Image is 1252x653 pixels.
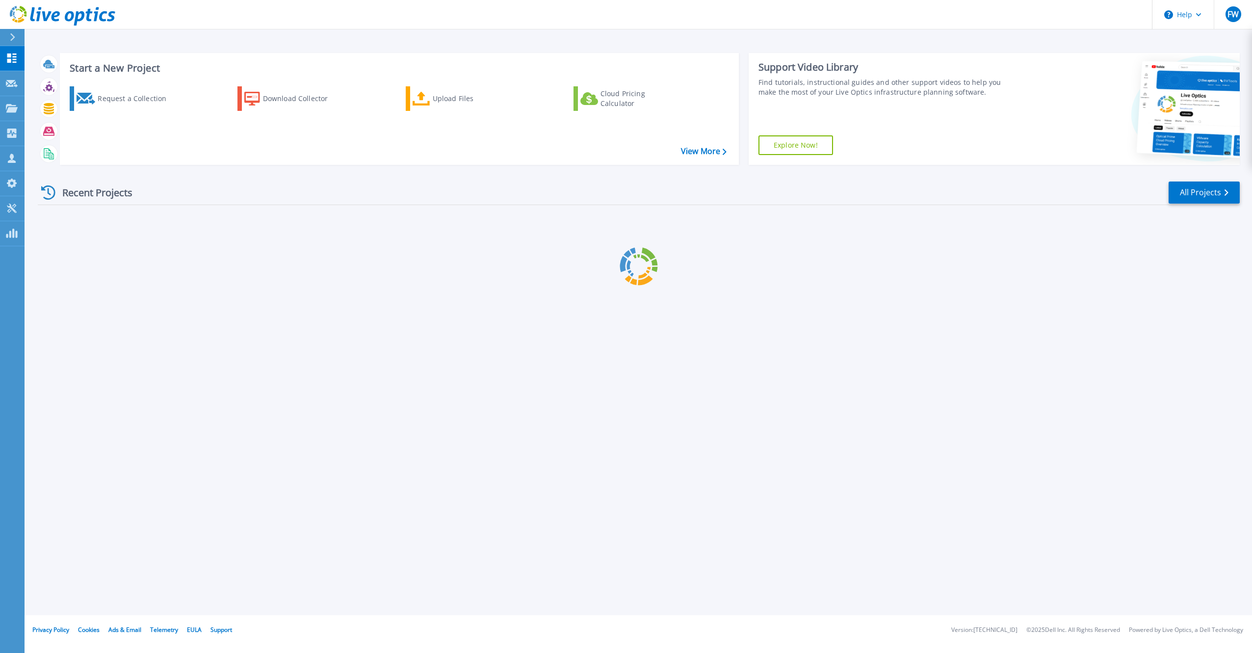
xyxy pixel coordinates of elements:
[1169,182,1240,204] a: All Projects
[150,626,178,634] a: Telemetry
[758,135,833,155] a: Explore Now!
[108,626,141,634] a: Ads & Email
[1129,627,1243,633] li: Powered by Live Optics, a Dell Technology
[70,86,179,111] a: Request a Collection
[70,63,726,74] h3: Start a New Project
[758,78,1012,97] div: Find tutorials, instructional guides and other support videos to help you make the most of your L...
[574,86,683,111] a: Cloud Pricing Calculator
[32,626,69,634] a: Privacy Policy
[1227,10,1239,18] span: FW
[600,89,679,108] div: Cloud Pricing Calculator
[263,89,341,108] div: Download Collector
[237,86,347,111] a: Download Collector
[433,89,511,108] div: Upload Files
[210,626,232,634] a: Support
[78,626,100,634] a: Cookies
[1026,627,1120,633] li: © 2025 Dell Inc. All Rights Reserved
[758,61,1012,74] div: Support Video Library
[98,89,176,108] div: Request a Collection
[951,627,1017,633] li: Version: [TECHNICAL_ID]
[681,147,727,156] a: View More
[187,626,202,634] a: EULA
[38,181,146,205] div: Recent Projects
[406,86,515,111] a: Upload Files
